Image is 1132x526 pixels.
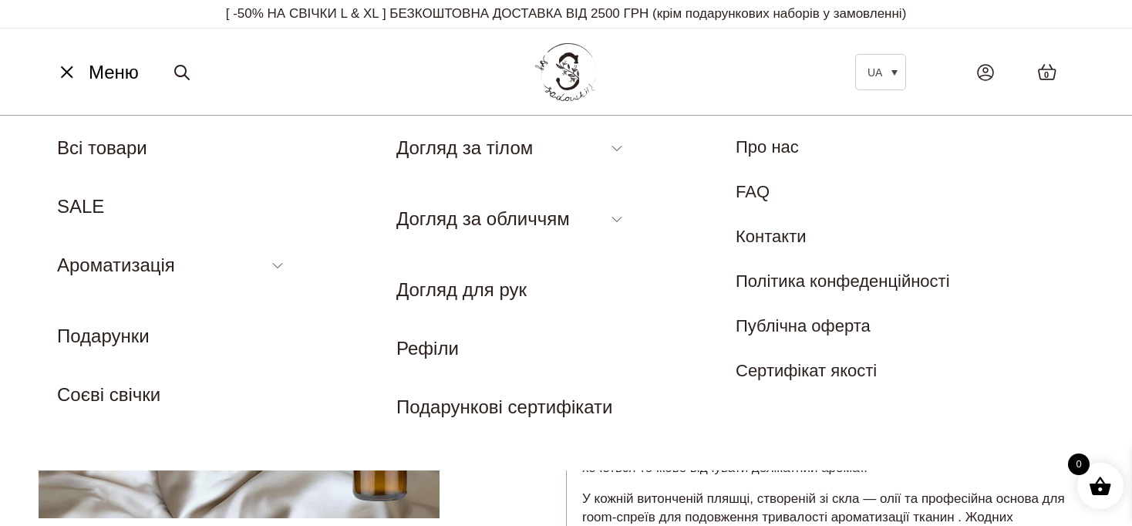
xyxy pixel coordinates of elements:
[535,43,597,101] img: BY SADOVSKIY
[57,196,104,217] a: SALE
[396,137,533,158] a: Догляд за тілом
[396,396,613,417] a: Подарункові сертифікати
[855,54,906,90] a: UA
[57,384,160,405] a: Соєві свічки
[1044,69,1049,82] span: 0
[1022,48,1073,96] a: 0
[736,361,877,380] a: Сертифікат якості
[736,271,950,291] a: Політика конфеденційності
[57,325,150,346] a: Подарунки
[89,59,139,86] span: Меню
[1068,454,1090,475] span: 0
[57,255,175,275] a: Ароматизація
[736,137,799,157] a: Про нас
[396,279,527,300] a: Догляд для рук
[396,338,459,359] a: Рефіли
[736,316,871,335] a: Публічна оферта
[396,208,570,229] a: Догляд за обличчям
[50,58,143,87] button: Меню
[868,66,882,79] span: UA
[57,137,147,158] a: Всі товари
[736,182,770,201] a: FAQ
[736,227,807,246] a: Контакти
